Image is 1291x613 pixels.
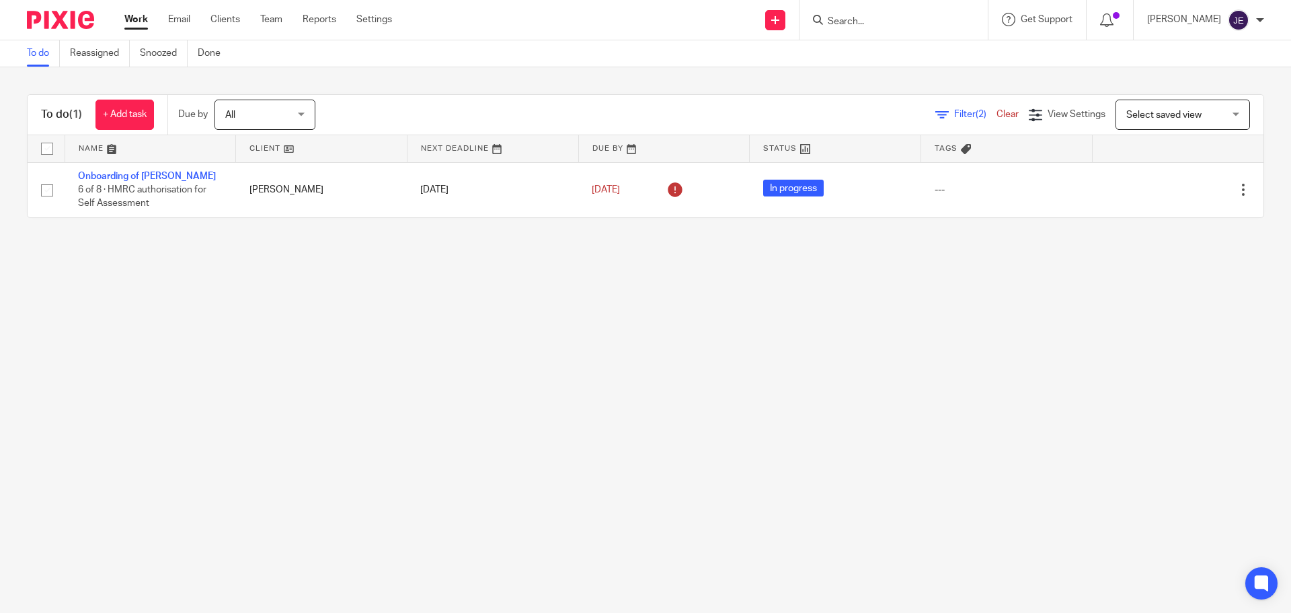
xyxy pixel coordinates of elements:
[140,40,188,67] a: Snoozed
[592,185,620,194] span: [DATE]
[225,110,235,120] span: All
[1048,110,1105,119] span: View Settings
[210,13,240,26] a: Clients
[976,110,986,119] span: (2)
[78,172,216,181] a: Onboarding of [PERSON_NAME]
[178,108,208,121] p: Due by
[1228,9,1249,31] img: svg%3E
[1126,110,1202,120] span: Select saved view
[260,13,282,26] a: Team
[41,108,82,122] h1: To do
[407,162,578,217] td: [DATE]
[1147,13,1221,26] p: [PERSON_NAME]
[69,109,82,120] span: (1)
[1021,15,1072,24] span: Get Support
[303,13,336,26] a: Reports
[168,13,190,26] a: Email
[236,162,407,217] td: [PERSON_NAME]
[124,13,148,26] a: Work
[935,145,957,152] span: Tags
[95,100,154,130] a: + Add task
[78,185,206,209] span: 6 of 8 · HMRC authorisation for Self Assessment
[27,11,94,29] img: Pixie
[826,16,947,28] input: Search
[763,180,824,196] span: In progress
[27,40,60,67] a: To do
[70,40,130,67] a: Reassigned
[356,13,392,26] a: Settings
[198,40,231,67] a: Done
[996,110,1019,119] a: Clear
[954,110,996,119] span: Filter
[935,183,1079,196] div: ---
